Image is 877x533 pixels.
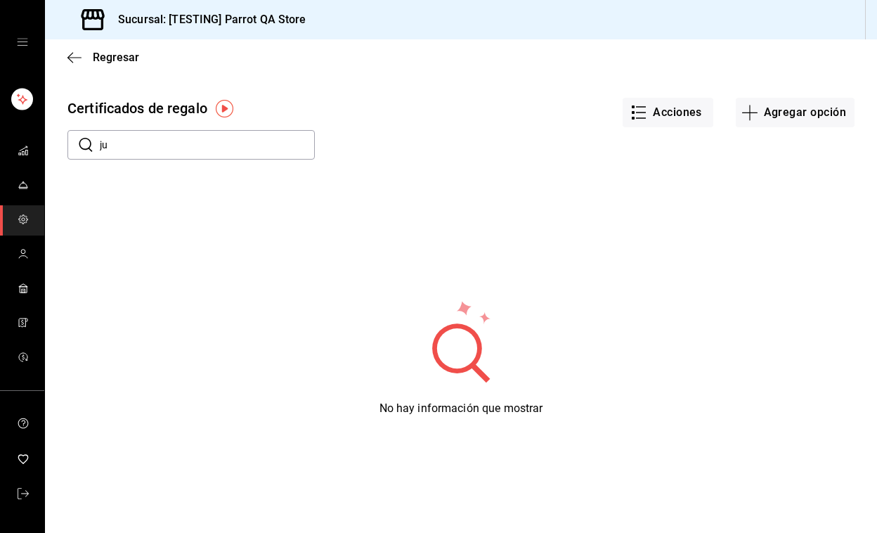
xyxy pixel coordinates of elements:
div: Certificados de regalo [67,98,207,119]
button: Acciones [623,98,713,127]
h3: Sucursal: [TESTING] Parrot QA Store [107,11,306,28]
span: No hay información que mostrar [379,402,543,415]
button: Agregar opción [736,98,855,127]
button: Regresar [67,51,139,64]
button: open drawer [17,37,28,48]
input: Buscar clave de certificado [100,131,315,159]
img: Tooltip marker [216,100,233,117]
span: Regresar [93,51,139,64]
